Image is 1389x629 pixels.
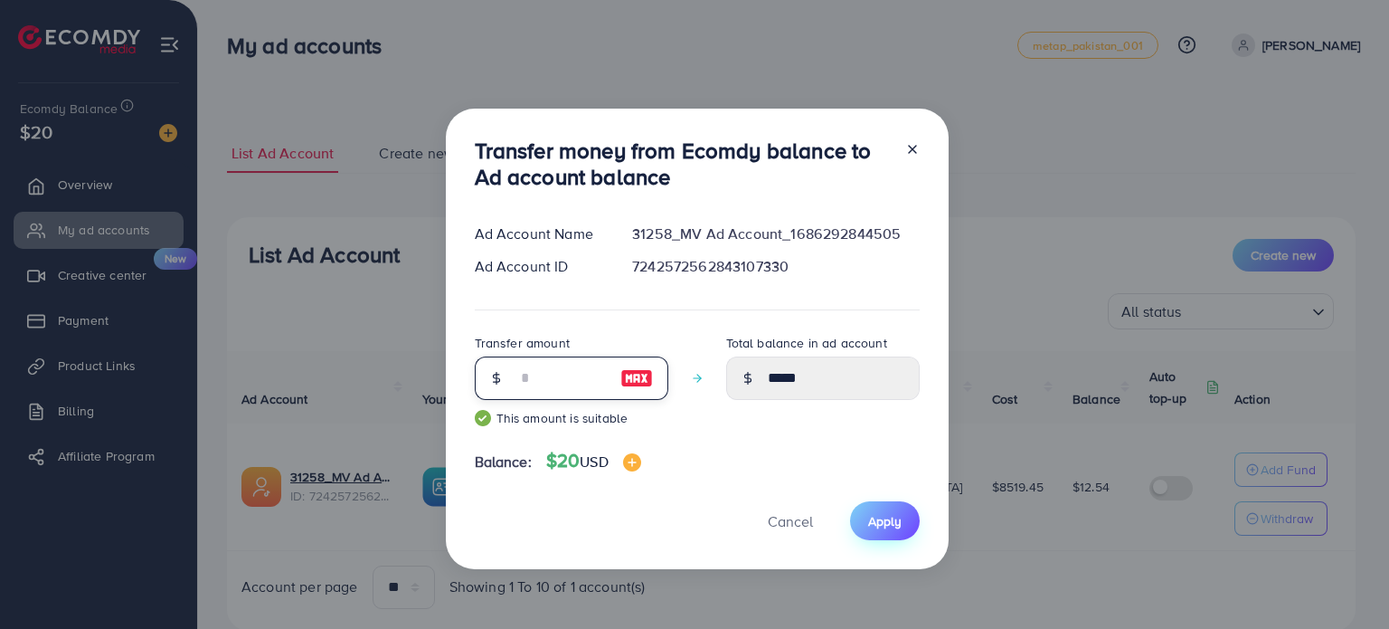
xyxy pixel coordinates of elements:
label: Transfer amount [475,334,570,352]
img: image [623,453,641,472]
span: Cancel [768,511,813,531]
iframe: Chat [1312,548,1375,615]
span: Balance: [475,452,532,472]
span: USD [580,452,608,472]
div: Keywords by Traffic [203,107,298,119]
button: Apply [850,501,920,540]
div: Ad Account ID [460,256,619,277]
img: website_grey.svg [29,47,43,62]
div: v 4.0.24 [51,29,89,43]
img: tab_domain_overview_orange.svg [52,105,67,119]
img: guide [475,410,491,426]
h3: Transfer money from Ecomdy balance to Ad account balance [475,138,891,190]
label: Total balance in ad account [726,334,887,352]
div: Ad Account Name [460,224,619,244]
div: Domain Overview [72,107,162,119]
img: image [620,367,653,389]
small: This amount is suitable [475,409,668,427]
span: Apply [868,512,902,530]
h4: $20 [546,450,641,472]
div: 7242572562843107330 [618,256,933,277]
div: 31258_MV Ad Account_1686292844505 [618,224,933,244]
img: tab_keywords_by_traffic_grey.svg [183,105,197,119]
button: Cancel [745,501,836,540]
div: Domain: [DOMAIN_NAME] [47,47,199,62]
